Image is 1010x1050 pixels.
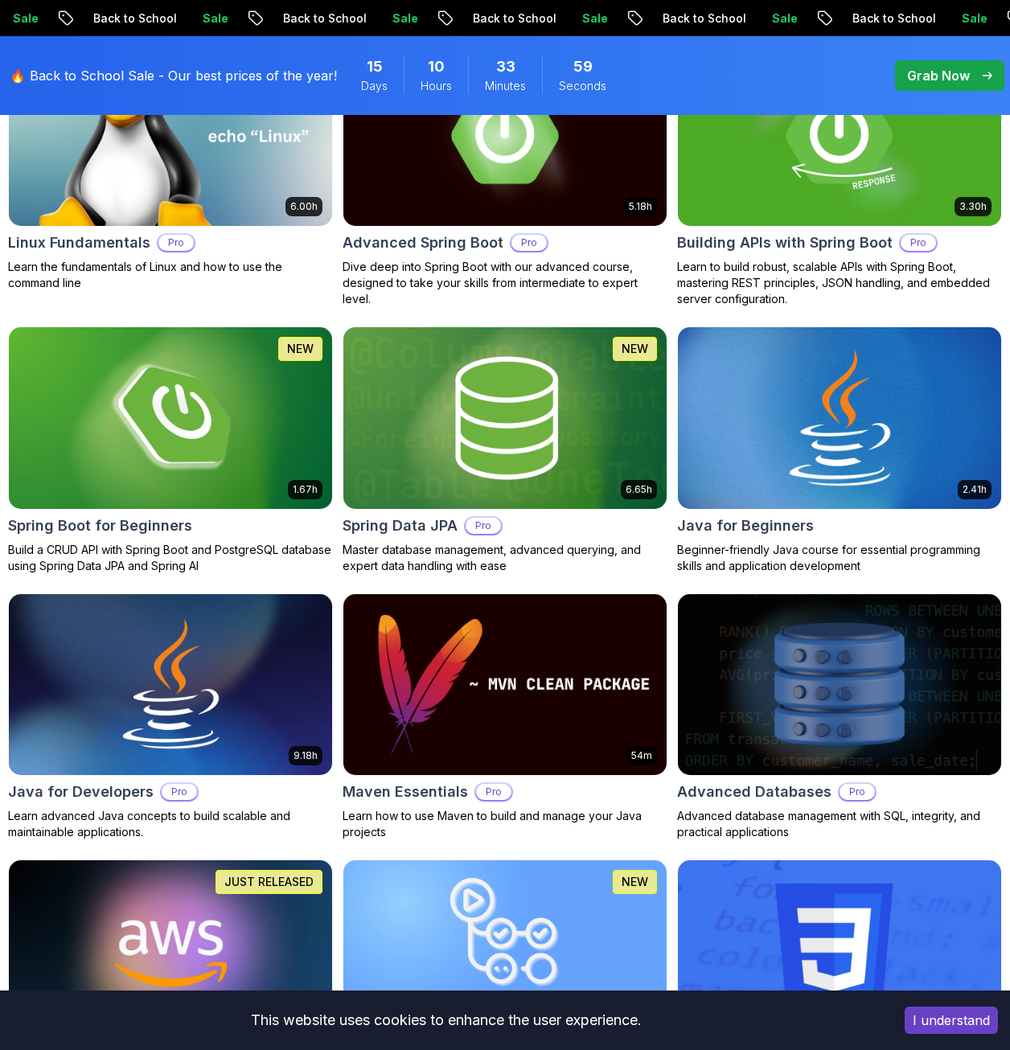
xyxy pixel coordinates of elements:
a: Spring Data JPA card6.65hNEWSpring Data JPAProMaster database management, advanced querying, and ... [343,326,667,573]
a: Java for Beginners card2.41hJava for BeginnersBeginner-friendly Java course for essential program... [677,326,1002,573]
p: Learn how to use Maven to build and manage your Java projects [343,808,667,840]
p: Back to School [231,10,340,27]
p: 🔥 Back to School Sale - Our best prices of the year! [10,66,337,85]
span: Seconds [559,78,606,94]
p: Master database management, advanced querying, and expert data handling with ease [343,542,667,574]
h2: Java for Beginners [677,515,814,537]
a: Java for Developers card9.18hJava for DevelopersProLearn advanced Java concepts to build scalable... [8,593,333,840]
span: 59 Seconds [573,55,593,78]
img: Java for Beginners card [670,323,1009,514]
h2: Java for Developers [8,781,154,803]
button: Accept cookies [905,1007,998,1034]
p: Pro [840,784,875,800]
span: 33 Minutes [496,55,515,78]
p: Back to School [800,10,909,27]
a: Maven Essentials card54mMaven EssentialsProLearn how to use Maven to build and manage your Java p... [343,593,667,840]
p: Grab Now [907,66,970,85]
p: Sale [720,10,771,27]
img: Maven Essentials card [343,594,667,775]
p: Pro [476,784,511,800]
span: Minutes [485,78,526,94]
p: 1.67h [293,483,318,496]
p: Pro [466,518,501,534]
h2: Spring Boot for Beginners [8,515,192,537]
p: 54m [631,749,652,762]
p: Pro [901,235,936,251]
a: Advanced Spring Boot card5.18hAdvanced Spring BootProDive deep into Spring Boot with our advanced... [343,44,667,307]
h2: Advanced Spring Boot [343,232,503,254]
p: Learn advanced Java concepts to build scalable and maintainable applications. [8,808,333,840]
p: 9.18h [294,749,318,762]
p: Build a CRUD API with Spring Boot and PostgreSQL database using Spring Data JPA and Spring AI [8,542,333,574]
img: Advanced Spring Boot card [343,45,667,226]
p: Learn the fundamentals of Linux and how to use the command line [8,259,333,291]
img: CI/CD with GitHub Actions card [343,860,667,1041]
p: 3.30h [959,200,987,213]
p: NEW [287,341,314,357]
p: 5.18h [629,200,652,213]
p: Sale [150,10,202,27]
img: CSS Essentials card [678,860,1001,1041]
img: Java for Developers card [9,594,332,775]
div: This website uses cookies to enhance the user experience. [12,1003,881,1038]
p: Sale [909,10,961,27]
h2: Maven Essentials [343,781,468,803]
p: Back to School [41,10,150,27]
p: Sale [530,10,581,27]
span: Days [361,78,388,94]
p: 6.00h [290,200,318,213]
a: Spring Boot for Beginners card1.67hNEWSpring Boot for BeginnersBuild a CRUD API with Spring Boot ... [8,326,333,573]
a: Building APIs with Spring Boot card3.30hBuilding APIs with Spring BootProLearn to build robust, s... [677,44,1002,307]
p: Sale [340,10,392,27]
p: Dive deep into Spring Boot with our advanced course, designed to take your skills from intermedia... [343,259,667,307]
h2: Spring Data JPA [343,515,458,537]
p: Beginner-friendly Java course for essential programming skills and application development [677,542,1002,574]
h2: Advanced Databases [677,781,831,803]
img: Linux Fundamentals card [9,45,332,226]
p: Advanced database management with SQL, integrity, and practical applications [677,808,1002,840]
img: AWS for Developers card [9,860,332,1041]
h2: Linux Fundamentals [8,232,150,254]
a: Linux Fundamentals card6.00hLinux FundamentalsProLearn the fundamentals of Linux and how to use t... [8,44,333,291]
p: 6.65h [626,483,652,496]
img: Building APIs with Spring Boot card [678,45,1001,226]
p: Back to School [421,10,530,27]
p: NEW [622,874,648,890]
img: Spring Boot for Beginners card [9,327,332,508]
img: Advanced Databases card [678,594,1001,775]
p: JUST RELEASED [224,874,314,890]
p: 2.41h [963,483,987,496]
p: NEW [622,341,648,357]
p: Pro [158,235,194,251]
p: Pro [162,784,197,800]
span: 10 Hours [428,55,445,78]
a: Advanced Databases cardAdvanced DatabasesProAdvanced database management with SQL, integrity, and... [677,593,1002,840]
p: Learn to build robust, scalable APIs with Spring Boot, mastering REST principles, JSON handling, ... [677,259,1002,307]
p: Pro [511,235,547,251]
span: Hours [421,78,452,94]
h2: Building APIs with Spring Boot [677,232,893,254]
p: Back to School [610,10,720,27]
span: 15 Days [367,55,383,78]
img: Spring Data JPA card [343,327,667,508]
